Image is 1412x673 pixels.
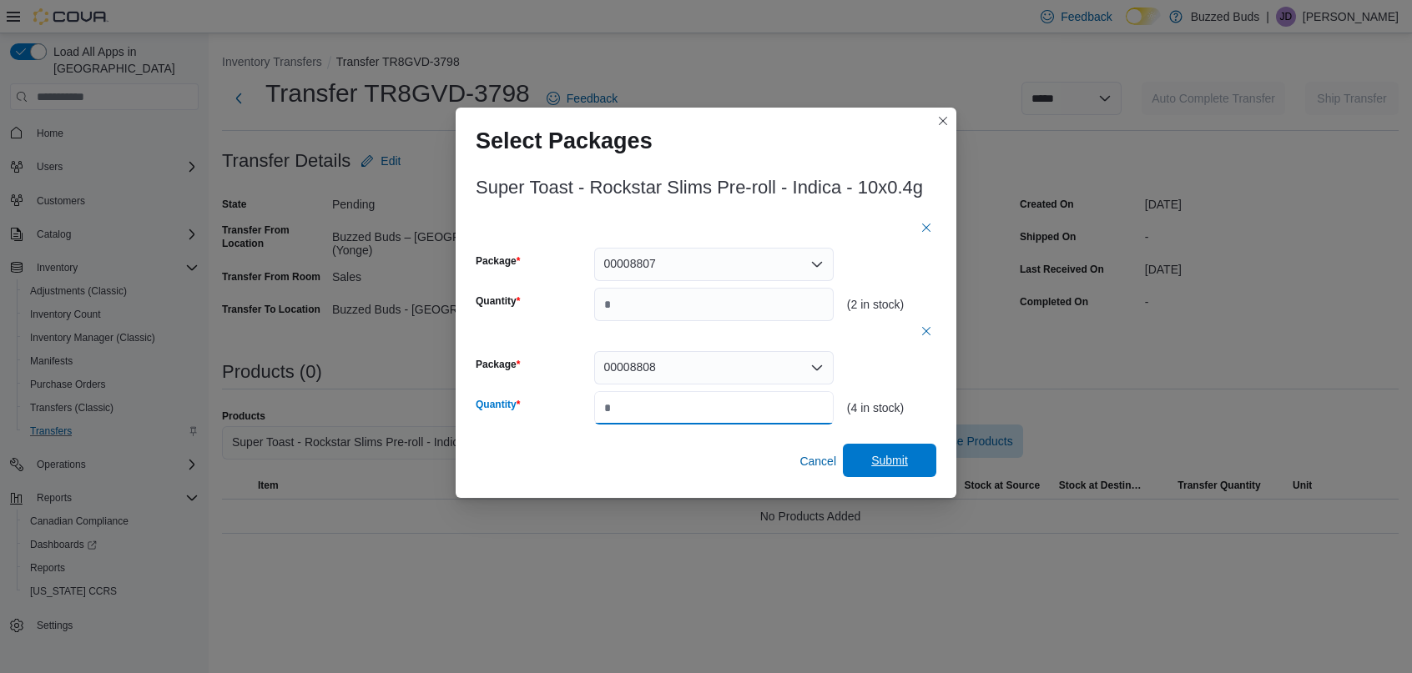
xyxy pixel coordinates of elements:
button: Closes this modal window [933,111,953,131]
label: Package [476,358,520,371]
span: Cancel [799,453,836,470]
h3: Super Toast - Rockstar Slims Pre-roll - Indica - 10x0.4g [476,178,923,198]
div: (4 in stock) [847,401,936,414]
button: Submit [843,444,936,477]
span: Submit [871,452,908,469]
span: 00008808 [604,357,656,377]
h1: Select Packages [476,128,653,154]
label: Package [476,254,520,268]
button: Open list of options [810,361,824,374]
button: Cancel [793,444,843,478]
label: Quantity [476,398,520,411]
button: Open list of options [810,258,824,271]
label: Quantity [476,294,520,308]
span: 00008807 [604,254,656,274]
div: (2 in stock) [847,298,936,311]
